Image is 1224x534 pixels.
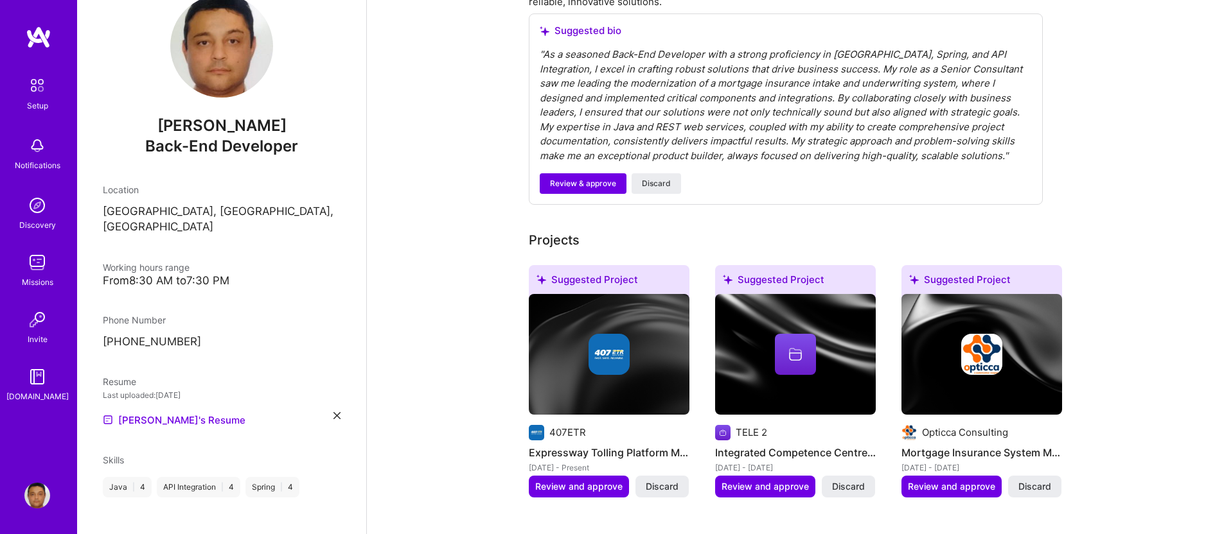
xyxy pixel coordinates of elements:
[715,444,876,461] h4: Integrated Competence Centre Development
[103,388,341,402] div: Last uploaded: [DATE]
[550,178,616,189] span: Review & approve
[19,218,56,232] div: Discovery
[715,476,815,497] button: Review and approve
[103,262,190,273] span: Working hours range
[646,480,679,493] span: Discard
[103,204,341,235] p: [GEOGRAPHIC_DATA], [GEOGRAPHIC_DATA], [GEOGRAPHIC_DATA]
[832,480,865,493] span: Discard
[901,425,917,440] img: Company logo
[24,133,50,159] img: bell
[333,412,341,419] i: icon Close
[245,477,299,497] div: Spring 4
[103,412,245,427] a: [PERSON_NAME]'s Resume
[529,444,689,461] h4: Expressway Tolling Platform Modernization
[1018,480,1051,493] span: Discard
[280,482,283,492] span: |
[642,178,671,189] span: Discard
[103,314,166,325] span: Phone Number
[715,461,876,474] div: [DATE] - [DATE]
[27,99,48,112] div: Setup
[24,483,50,508] img: User Avatar
[21,483,53,508] a: User Avatar
[901,476,1002,497] button: Review and approve
[221,482,224,492] span: |
[28,332,48,346] div: Invite
[103,183,341,196] div: Location
[529,230,580,250] div: Projects
[15,159,60,172] div: Notifications
[589,334,630,375] img: Company logo
[736,426,767,439] div: TELE 2
[529,230,580,250] div: Add projects you've worked on
[908,480,995,493] span: Review and approve
[103,334,341,350] p: [PHONE_NUMBER]
[540,47,1032,163] div: " As a seasoned Back-End Developer with a strong proficiency in [GEOGRAPHIC_DATA], Spring, and AP...
[537,275,546,284] i: icon SuggestedTeams
[901,265,1062,299] div: Suggested Project
[529,476,629,497] button: Review and approve
[901,461,1062,474] div: [DATE] - [DATE]
[26,26,51,49] img: logo
[723,275,732,284] i: icon SuggestedTeams
[540,173,626,194] button: Review & approve
[529,265,689,299] div: Suggested Project
[540,26,549,36] i: icon SuggestedTeams
[909,275,919,284] i: icon SuggestedTeams
[922,426,1008,439] div: Opticca Consulting
[529,294,689,415] img: cover
[540,24,1032,37] div: Suggested bio
[529,461,689,474] div: [DATE] - Present
[132,482,135,492] span: |
[24,307,50,332] img: Invite
[1008,476,1061,497] button: Discard
[635,476,689,497] button: Discard
[145,137,298,155] span: Back-End Developer
[715,294,876,415] img: cover
[901,444,1062,461] h4: Mortgage Insurance System Modernization
[22,275,53,289] div: Missions
[103,376,136,387] span: Resume
[24,72,51,99] img: setup
[24,364,50,390] img: guide book
[103,454,124,465] span: Skills
[961,334,1002,375] img: Company logo
[901,294,1062,415] img: cover
[24,250,50,275] img: teamwork
[103,415,113,425] img: Resume
[632,173,681,194] button: Discard
[24,193,50,218] img: discovery
[535,480,623,493] span: Review and approve
[722,480,809,493] span: Review and approve
[715,425,731,440] img: Company logo
[529,425,544,440] img: Company logo
[157,477,240,497] div: API Integration 4
[6,390,69,403] div: [DOMAIN_NAME]
[715,265,876,299] div: Suggested Project
[822,476,875,497] button: Discard
[103,274,341,288] div: From 8:30 AM to 7:30 PM
[103,116,341,135] span: [PERSON_NAME]
[103,477,152,497] div: Java 4
[549,426,586,439] div: 407ETR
